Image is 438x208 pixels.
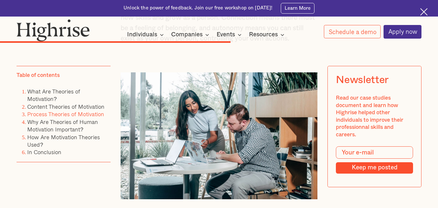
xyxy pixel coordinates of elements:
[27,132,100,149] a: How Are Motivation Theories Used?
[17,19,90,41] img: Highrise logo
[27,148,61,156] a: In Conclusion
[17,72,60,79] div: Table of contents
[249,31,286,39] div: Resources
[336,146,413,174] form: Modal Form
[171,31,203,39] div: Companies
[217,31,243,39] div: Events
[336,162,413,174] input: Keep me posted
[27,110,104,118] a: Process Theories of Motivation
[324,25,381,38] a: Schedule a demo
[336,146,413,159] input: Your e-mail
[336,74,389,86] div: Newsletter
[127,31,166,39] div: Individuals
[384,25,422,39] a: Apply now
[217,31,235,39] div: Events
[420,8,428,16] img: Cross icon
[27,117,98,133] a: Why Are Theories of Human Motivation Important?
[281,3,314,14] a: Learn More
[171,31,211,39] div: Companies
[27,87,80,103] a: What Are Theories of Motivation?
[336,94,413,138] div: Read our case studies document and learn how Highrise helped other individuals to improve their p...
[127,31,157,39] div: Individuals
[249,31,278,39] div: Resources
[124,5,272,11] div: Unlock the power of feedback. Join our free workshop on [DATE]!
[27,102,104,111] a: Content Theories of Motivation
[121,72,317,199] img: Two executives working in an office.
